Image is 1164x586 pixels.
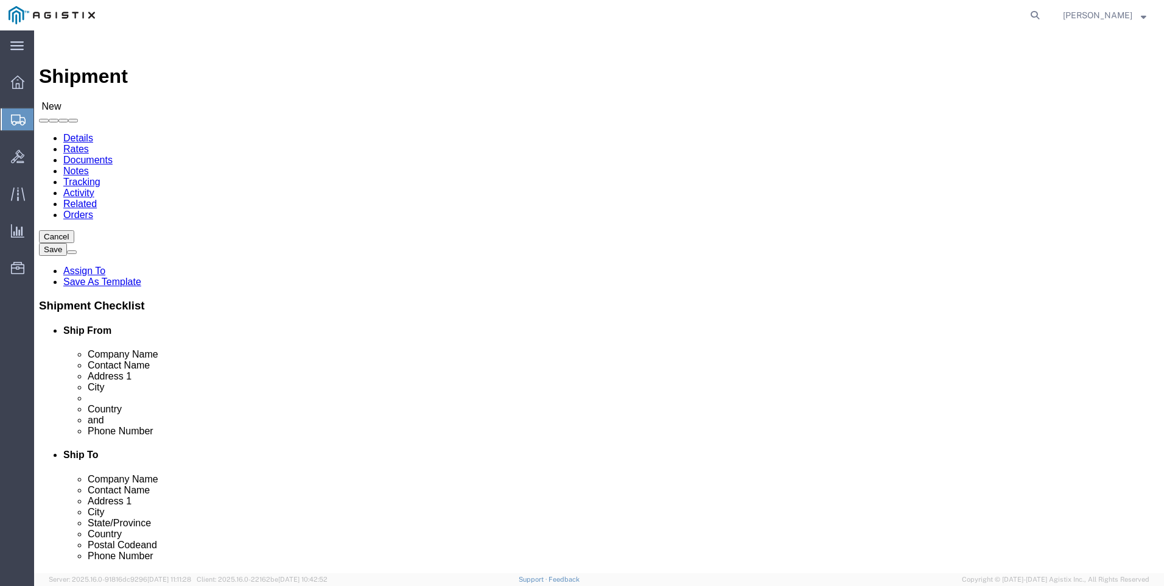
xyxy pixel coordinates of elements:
span: Server: 2025.16.0-91816dc9296 [49,576,191,583]
span: Copyright © [DATE]-[DATE] Agistix Inc., All Rights Reserved [962,574,1149,585]
span: [DATE] 10:42:52 [278,576,328,583]
iframe: FS Legacy Container [34,30,1164,573]
span: Stuart Packer [1063,9,1132,22]
img: logo [9,6,95,24]
span: [DATE] 11:11:28 [147,576,191,583]
button: [PERSON_NAME] [1062,8,1147,23]
a: Support [519,576,549,583]
span: Client: 2025.16.0-22162be [197,576,328,583]
a: Feedback [549,576,580,583]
